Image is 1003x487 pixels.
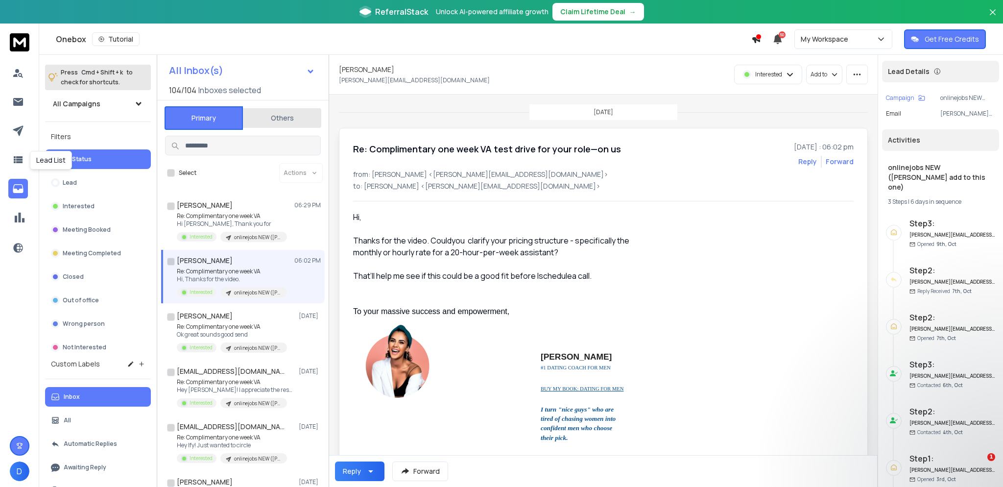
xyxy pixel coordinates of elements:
[63,179,77,187] p: Lead
[339,76,490,84] p: [PERSON_NAME][EMAIL_ADDRESS][DOMAIN_NAME]
[64,393,80,401] p: Inbox
[904,29,986,49] button: Get Free Credits
[436,7,549,17] p: Unlock AI-powered affiliate growth
[177,212,287,220] p: Re: Complimentary one week VA
[177,434,287,441] p: Re: Complimentary one week VA
[811,71,827,78] p: Add to
[45,291,151,310] button: Out of office
[177,477,233,487] h1: [PERSON_NAME]
[541,352,612,362] span: [PERSON_NAME]
[30,151,72,170] div: Lead List
[45,314,151,334] button: Wrong person
[63,343,106,351] p: Not Interested
[45,196,151,216] button: Interested
[909,359,995,370] h6: Step 3 :
[936,335,956,341] span: 7th, Oct
[45,220,151,240] button: Meeting Booked
[243,107,321,129] button: Others
[45,173,151,193] button: Lead
[10,462,29,481] button: D
[63,296,99,304] p: Out of office
[177,220,287,228] p: Hi [PERSON_NAME], Thank you for
[917,335,956,342] p: Opened
[179,169,196,177] label: Select
[882,129,999,151] div: Activities
[64,463,106,471] p: Awaiting Reply
[888,67,930,76] p: Lead Details
[299,312,321,320] p: [DATE]
[888,163,993,192] h1: onlinejobs NEW ([PERSON_NAME] add to this one)
[45,94,151,114] button: All Campaigns
[910,197,961,206] span: 6 days in sequence
[909,312,995,323] h6: Step 2 :
[177,323,287,331] p: Re: Complimentary one week VA
[339,65,394,74] h1: [PERSON_NAME]
[925,34,979,44] p: Get Free Credits
[909,466,995,474] h6: [PERSON_NAME][EMAIL_ADDRESS][DOMAIN_NAME]
[169,66,223,75] h1: All Inbox(s)
[940,110,995,118] p: [PERSON_NAME][EMAIL_ADDRESS][DOMAIN_NAME]
[56,32,751,46] div: Onebox
[343,466,361,476] div: Reply
[909,231,995,239] h6: [PERSON_NAME][EMAIL_ADDRESS][DOMAIN_NAME]
[886,94,914,102] p: Campaign
[177,256,233,266] h1: [PERSON_NAME]
[888,197,907,206] span: 3 Steps
[190,344,213,351] p: Interested
[541,365,611,370] span: #1 DATING COACH FOR MEN
[234,234,281,241] p: onlinejobs NEW ([PERSON_NAME] add to this one)
[353,307,509,316] font: To your massive success and empowerment,
[943,382,963,389] span: 6th, Oct
[234,289,281,296] p: onlinejobs NEW ([PERSON_NAME] add to this one)
[594,108,613,116] p: [DATE]
[53,99,100,109] h1: All Campaigns
[798,157,817,167] button: Reply
[909,372,995,380] h6: [PERSON_NAME][EMAIL_ADDRESS][DOMAIN_NAME]
[886,94,925,102] button: Campaign
[801,34,852,44] p: My Workspace
[63,202,95,210] p: Interested
[63,249,121,257] p: Meeting Completed
[888,198,993,206] div: |
[779,31,786,38] span: 50
[909,325,995,333] h6: [PERSON_NAME][EMAIL_ADDRESS][DOMAIN_NAME]
[375,6,428,18] span: ReferralStack
[165,106,243,130] button: Primary
[61,68,133,87] p: Press to check for shortcuts.
[917,476,956,483] p: Opened
[917,241,956,248] p: Opened
[80,67,124,78] span: Cmd + Shift + k
[234,455,281,463] p: onlinejobs NEW ([PERSON_NAME] add to this one)
[177,311,233,321] h1: [PERSON_NAME]
[353,142,621,156] h1: Re: Complimentary one week VA test drive for your role—on us
[299,367,321,375] p: [DATE]
[64,155,92,163] p: All Status
[353,181,854,191] p: to: [PERSON_NAME] <[PERSON_NAME][EMAIL_ADDRESS][DOMAIN_NAME]>
[967,453,991,477] iframe: Intercom live chat
[936,241,956,247] span: 9th, Oct
[45,338,151,357] button: Not Interested
[755,71,782,78] p: Interested
[45,243,151,263] button: Meeting Completed
[353,211,639,223] p: Hi,
[299,423,321,431] p: [DATE]
[177,386,294,394] p: Hey [PERSON_NAME]! I appreciate the response.
[190,289,213,296] p: Interested
[190,233,213,241] p: Interested
[45,149,151,169] button: All Status
[952,288,972,294] span: 7th, Oct
[51,359,100,369] h3: Custom Labels
[234,344,281,352] p: onlinejobs NEW ([PERSON_NAME] add to this one)
[177,441,287,449] p: Hey Ify! Just wanted to circle
[234,400,281,407] p: onlinejobs NEW ([PERSON_NAME] add to this one)
[45,130,151,144] h3: Filters
[539,270,572,281] span: schedule
[917,288,972,295] p: Reply Received
[169,84,196,96] span: 104 / 104
[177,268,287,275] p: Re: Complimentary one week VA
[64,416,71,424] p: All
[45,458,151,477] button: Awaiting Reply
[541,406,618,441] span: I turn "nice guys" who are tired of chasing women into confident men who choose their pick.
[177,422,285,432] h1: [EMAIL_ADDRESS][DOMAIN_NAME]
